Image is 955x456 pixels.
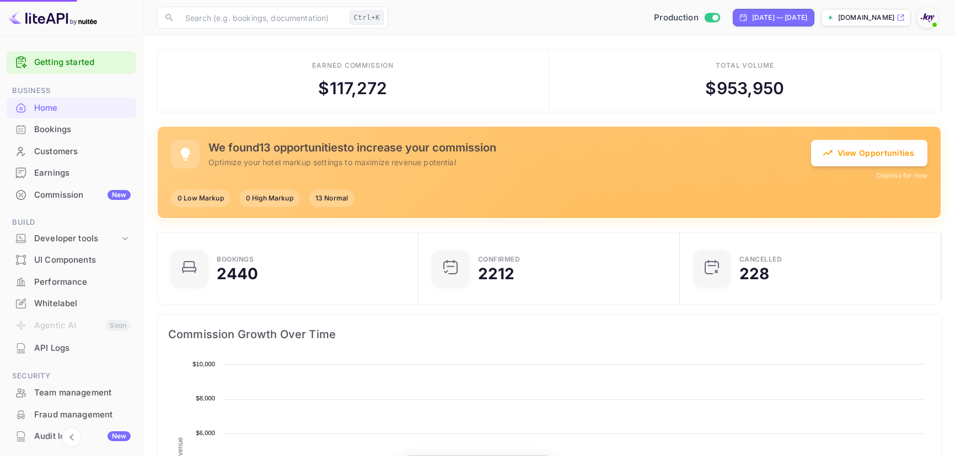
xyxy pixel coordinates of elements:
[7,162,136,184] div: Earnings
[7,382,136,404] div: Team management
[650,12,724,24] div: Switch to Sandbox mode
[752,13,807,23] div: [DATE] — [DATE]
[208,141,811,154] h5: We found 13 opportunities to increase your commission
[7,229,136,248] div: Developer tools
[34,167,131,180] div: Earnings
[179,7,345,29] input: Search (e.g. bookings, documentation)
[34,145,131,158] div: Customers
[7,51,136,74] div: Getting started
[7,119,136,139] a: Bookings
[171,193,230,203] span: 0 Low Markup
[62,427,82,447] button: Collapse navigation
[478,266,515,281] div: 2212
[7,184,136,205] a: CommissionNew
[217,256,254,263] div: Bookings
[7,272,136,292] a: Performance
[7,426,136,446] a: Audit logsNew
[7,119,136,140] div: Bookings
[34,56,131,69] a: Getting started
[108,431,131,441] div: New
[34,102,131,115] div: Home
[34,276,131,289] div: Performance
[7,141,136,161] a: Customers
[7,338,136,358] a: API Logs
[7,293,136,314] div: Whitelabel
[716,61,775,70] div: Total volume
[877,171,927,181] button: Dismiss for now
[312,61,394,70] div: Earned commission
[838,13,894,23] p: [DOMAIN_NAME]
[192,361,215,367] text: $10,000
[7,162,136,183] a: Earnings
[309,193,355,203] span: 13 Normal
[7,97,136,118] a: Home
[7,382,136,403] a: Team management
[7,249,136,271] div: UI Components
[739,266,769,281] div: 228
[34,430,131,443] div: Audit logs
[7,404,136,425] a: Fraud management
[7,85,136,97] span: Business
[7,97,136,119] div: Home
[34,189,131,202] div: Commission
[7,426,136,447] div: Audit logsNew
[34,123,131,136] div: Bookings
[478,256,521,263] div: Confirmed
[239,193,300,203] span: 0 High Markup
[9,9,97,26] img: LiteAPI logo
[34,232,120,245] div: Developer tools
[208,156,811,168] p: Optimize your hotel markup settings to maximize revenue potential
[654,12,699,24] span: Production
[217,266,259,281] div: 2440
[919,9,936,26] img: With Joy
[196,430,215,436] text: $6,000
[7,404,136,426] div: Fraud management
[350,10,384,25] div: Ctrl+K
[705,76,784,101] div: $ 953,950
[196,395,215,401] text: $8,000
[7,293,136,313] a: Whitelabel
[34,254,131,267] div: UI Components
[739,256,782,263] div: CANCELLED
[34,297,131,310] div: Whitelabel
[34,409,131,421] div: Fraud management
[7,184,136,206] div: CommissionNew
[7,272,136,293] div: Performance
[7,249,136,270] a: UI Components
[811,140,927,166] button: View Opportunities
[34,342,131,355] div: API Logs
[7,370,136,382] span: Security
[7,216,136,229] span: Build
[34,387,131,399] div: Team management
[168,325,930,343] span: Commission Growth Over Time
[318,76,387,101] div: $ 117,272
[7,141,136,162] div: Customers
[7,338,136,359] div: API Logs
[108,190,131,200] div: New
